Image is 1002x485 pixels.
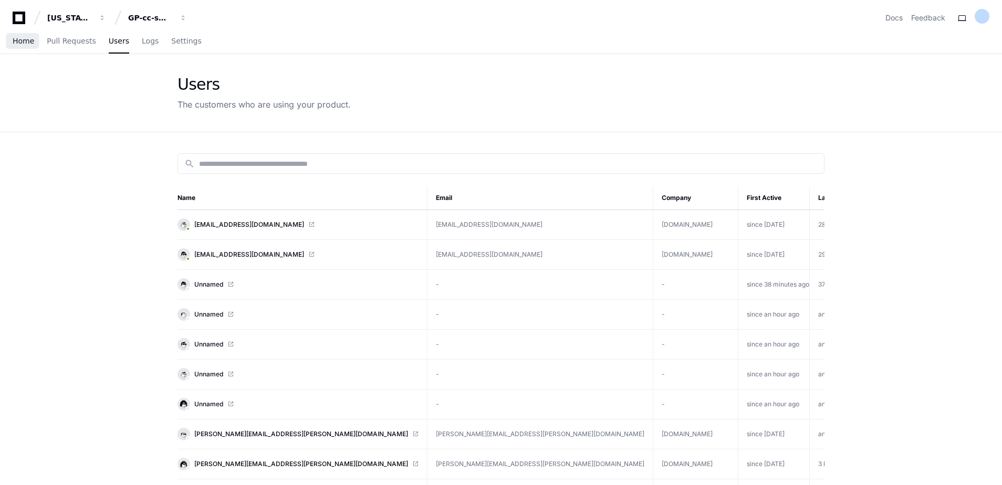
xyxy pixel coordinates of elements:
[653,186,738,210] th: Company
[194,370,223,378] span: Unnamed
[109,29,129,54] a: Users
[653,300,738,330] td: -
[427,300,653,330] td: -
[427,186,653,210] th: Email
[427,360,653,389] td: -
[179,339,189,349] img: 4.svg
[810,360,864,389] td: an hour ago
[885,13,903,23] a: Docs
[142,38,159,44] span: Logs
[810,240,864,270] td: 29 minutes ago
[810,419,864,449] td: an hour ago
[128,13,173,23] div: GP-cc-sml-apps
[653,210,738,240] td: [DOMAIN_NAME]
[179,369,189,379] img: 7.svg
[810,389,864,419] td: an hour ago
[178,278,419,291] a: Unnamed
[124,8,191,27] button: GP-cc-sml-apps
[738,240,810,270] td: since [DATE]
[194,340,223,349] span: Unnamed
[178,338,419,351] a: Unnamed
[427,330,653,360] td: -
[178,458,419,470] a: [PERSON_NAME][EMAIL_ADDRESS][PERSON_NAME][DOMAIN_NAME]
[810,210,864,240] td: 28 minutes ago
[427,449,653,479] td: [PERSON_NAME][EMAIL_ADDRESS][PERSON_NAME][DOMAIN_NAME]
[653,389,738,419] td: -
[178,368,419,381] a: Unnamed
[171,38,201,44] span: Settings
[738,449,810,479] td: since [DATE]
[194,460,408,468] span: [PERSON_NAME][EMAIL_ADDRESS][PERSON_NAME][DOMAIN_NAME]
[810,330,864,360] td: an hour ago
[178,308,419,321] a: Unnamed
[427,389,653,419] td: -
[178,428,419,440] a: [PERSON_NAME][EMAIL_ADDRESS][PERSON_NAME][DOMAIN_NAME]
[178,248,419,261] a: [EMAIL_ADDRESS][DOMAIN_NAME]
[738,186,810,210] th: First Active
[13,38,34,44] span: Home
[47,29,96,54] a: Pull Requests
[184,159,195,169] mat-icon: search
[179,309,189,319] img: 10.svg
[653,449,738,479] td: [DOMAIN_NAME]
[179,279,189,289] img: 12.svg
[738,270,810,300] td: since 38 minutes ago
[47,13,92,23] div: [US_STATE] Pacific
[179,399,189,409] img: 15.svg
[911,13,945,23] button: Feedback
[653,419,738,449] td: [DOMAIN_NAME]
[810,300,864,330] td: an hour ago
[738,419,810,449] td: since [DATE]
[653,330,738,360] td: -
[194,220,304,229] span: [EMAIL_ADDRESS][DOMAIN_NAME]
[738,210,810,240] td: since [DATE]
[178,218,419,231] a: [EMAIL_ADDRESS][DOMAIN_NAME]
[427,210,653,240] td: [EMAIL_ADDRESS][DOMAIN_NAME]
[194,400,223,408] span: Unnamed
[178,98,351,111] div: The customers who are using your product.
[194,430,408,438] span: [PERSON_NAME][EMAIL_ADDRESS][PERSON_NAME][DOMAIN_NAME]
[653,360,738,389] td: -
[171,29,201,54] a: Settings
[178,75,351,94] div: Users
[47,38,96,44] span: Pull Requests
[194,250,304,259] span: [EMAIL_ADDRESS][DOMAIN_NAME]
[178,186,427,210] th: Name
[142,29,159,54] a: Logs
[427,240,653,270] td: [EMAIL_ADDRESS][DOMAIN_NAME]
[43,8,110,27] button: [US_STATE] Pacific
[13,29,34,54] a: Home
[194,280,223,289] span: Unnamed
[810,186,864,210] th: Last Active
[109,38,129,44] span: Users
[738,360,810,389] td: since an hour ago
[653,240,738,270] td: [DOMAIN_NAME]
[194,310,223,319] span: Unnamed
[810,449,864,479] td: 3 hours ago
[738,300,810,330] td: since an hour ago
[179,249,189,259] img: 6.svg
[427,419,653,449] td: [PERSON_NAME][EMAIL_ADDRESS][PERSON_NAME][DOMAIN_NAME]
[653,270,738,300] td: -
[738,330,810,360] td: since an hour ago
[427,270,653,300] td: -
[738,389,810,419] td: since an hour ago
[179,459,189,469] img: 3.svg
[810,270,864,300] td: 37 minutes ago
[178,398,419,410] a: Unnamed
[179,219,189,229] img: 7.svg
[179,429,189,439] img: 13.svg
